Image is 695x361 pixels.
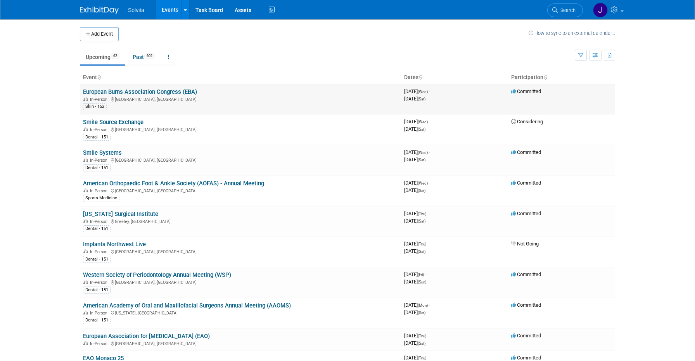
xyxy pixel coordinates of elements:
[83,88,197,95] a: European Burns Association Congress (EBA)
[83,340,398,346] div: [GEOGRAPHIC_DATA], [GEOGRAPHIC_DATA]
[83,279,398,285] div: [GEOGRAPHIC_DATA], [GEOGRAPHIC_DATA]
[83,134,111,141] div: Dental - 151
[593,3,608,17] img: Josh Richardson
[418,127,425,131] span: (Sat)
[90,249,110,254] span: In-Person
[404,88,430,94] span: [DATE]
[429,149,430,155] span: -
[83,333,210,340] a: European Association for [MEDICAL_DATA] (EAO)
[83,96,398,102] div: [GEOGRAPHIC_DATA], [GEOGRAPHIC_DATA]
[404,355,429,361] span: [DATE]
[547,3,583,17] a: Search
[90,280,110,285] span: In-Person
[90,127,110,132] span: In-Person
[401,71,508,84] th: Dates
[83,119,143,126] a: Smile Source Exchange
[511,119,543,124] span: Considering
[111,53,119,59] span: 62
[404,119,430,124] span: [DATE]
[427,355,429,361] span: -
[404,309,425,315] span: [DATE]
[429,180,430,186] span: -
[404,271,426,277] span: [DATE]
[83,287,111,294] div: Dental - 151
[404,211,429,216] span: [DATE]
[80,7,119,14] img: ExhibitDay
[511,271,541,277] span: Committed
[418,273,424,277] span: (Fri)
[511,302,541,308] span: Committed
[83,256,111,263] div: Dental - 151
[144,53,155,59] span: 602
[418,74,422,80] a: Sort by Start Date
[83,248,398,254] div: [GEOGRAPHIC_DATA], [GEOGRAPHIC_DATA]
[83,302,291,309] a: American Academy of Oral and Maxillofacial Surgeons Annual Meeting (AAOMS)
[404,149,430,155] span: [DATE]
[83,157,398,163] div: [GEOGRAPHIC_DATA], [GEOGRAPHIC_DATA]
[128,7,144,13] span: Solvita
[83,149,122,156] a: Smile Systems
[404,187,425,193] span: [DATE]
[418,356,426,360] span: (Thu)
[90,341,110,346] span: In-Person
[511,241,539,247] span: Not Going
[90,158,110,163] span: In-Person
[83,164,111,171] div: Dental - 151
[418,219,425,223] span: (Sat)
[511,88,541,94] span: Committed
[418,212,426,216] span: (Thu)
[83,127,88,131] img: In-Person Event
[511,333,541,339] span: Committed
[90,188,110,193] span: In-Person
[418,311,425,315] span: (Sat)
[83,317,111,324] div: Dental - 151
[83,271,231,278] a: Western Society of Periodontology Annual Meeting (WSP)
[418,334,426,338] span: (Thu)
[80,71,401,84] th: Event
[418,280,426,284] span: (Sun)
[83,188,88,192] img: In-Person Event
[404,96,425,102] span: [DATE]
[90,311,110,316] span: In-Person
[418,188,425,193] span: (Sat)
[83,241,146,248] a: Implants Northwest Live
[83,211,158,218] a: [US_STATE] Surgical Institute
[511,211,541,216] span: Committed
[404,340,425,346] span: [DATE]
[427,211,429,216] span: -
[83,309,398,316] div: [US_STATE], [GEOGRAPHIC_DATA]
[511,180,541,186] span: Committed
[404,180,430,186] span: [DATE]
[404,218,425,224] span: [DATE]
[429,119,430,124] span: -
[90,97,110,102] span: In-Person
[404,157,425,162] span: [DATE]
[429,88,430,94] span: -
[418,303,428,307] span: (Mon)
[83,280,88,284] img: In-Person Event
[418,120,428,124] span: (Wed)
[558,7,576,13] span: Search
[425,271,426,277] span: -
[97,74,101,80] a: Sort by Event Name
[418,181,428,185] span: (Wed)
[83,311,88,314] img: In-Person Event
[83,97,88,101] img: In-Person Event
[429,302,430,308] span: -
[418,341,425,345] span: (Sat)
[418,97,425,101] span: (Sat)
[543,74,547,80] a: Sort by Participation Type
[83,126,398,132] div: [GEOGRAPHIC_DATA], [GEOGRAPHIC_DATA]
[90,219,110,224] span: In-Person
[404,302,430,308] span: [DATE]
[404,126,425,132] span: [DATE]
[404,279,426,285] span: [DATE]
[83,225,111,232] div: Dental - 151
[511,149,541,155] span: Committed
[418,90,428,94] span: (Wed)
[427,333,429,339] span: -
[427,241,429,247] span: -
[511,355,541,361] span: Committed
[127,50,161,64] a: Past602
[418,249,425,254] span: (Sat)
